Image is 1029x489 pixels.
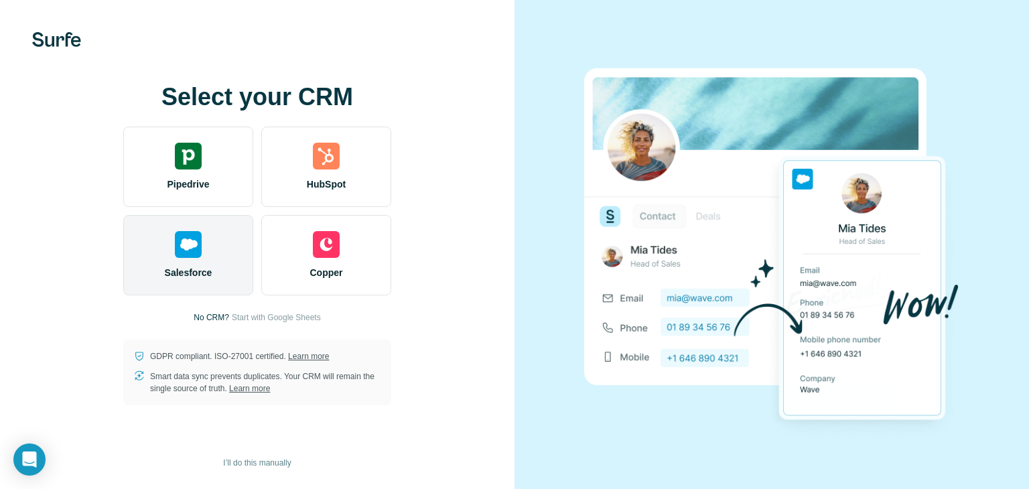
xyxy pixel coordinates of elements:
[307,178,346,191] span: HubSpot
[310,266,343,279] span: Copper
[288,352,329,361] a: Learn more
[214,453,300,473] button: I’ll do this manually
[584,46,959,443] img: SALESFORCE image
[150,370,381,395] p: Smart data sync prevents duplicates. Your CRM will remain the single source of truth.
[313,231,340,258] img: copper's logo
[123,84,391,111] h1: Select your CRM
[32,32,81,47] img: Surfe's logo
[223,457,291,469] span: I’ll do this manually
[232,311,321,324] button: Start with Google Sheets
[150,350,329,362] p: GDPR compliant. ISO-27001 certified.
[165,266,212,279] span: Salesforce
[175,143,202,169] img: pipedrive's logo
[194,311,229,324] p: No CRM?
[229,384,270,393] a: Learn more
[13,443,46,476] div: Open Intercom Messenger
[167,178,209,191] span: Pipedrive
[313,143,340,169] img: hubspot's logo
[175,231,202,258] img: salesforce's logo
